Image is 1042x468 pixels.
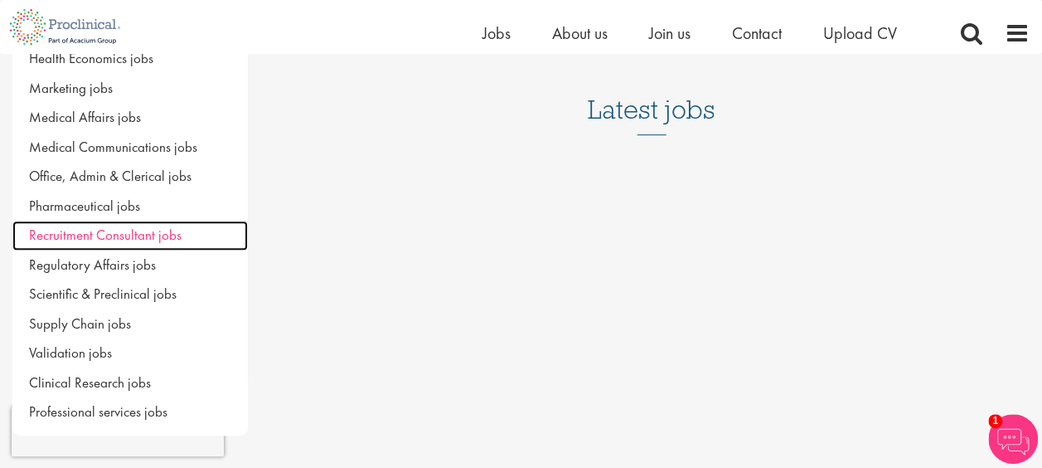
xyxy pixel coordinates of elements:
img: Chatbot [988,414,1038,464]
span: Health Economics jobs [29,49,153,67]
a: Scientific & Preclinical jobs [12,280,248,310]
span: Pharmaceutical jobs [29,197,140,215]
a: Pharmaceutical jobs [12,192,248,222]
a: Supply Chain jobs [12,310,248,339]
span: Professional services jobs [29,402,167,421]
span: Clinical Research jobs [29,373,151,392]
a: Office, Admin & Clerical jobs [12,162,248,192]
a: Join us [649,22,691,44]
a: Marketing jobs [12,74,248,104]
a: Recruitment Consultant jobs [12,221,248,251]
span: 1 [988,414,1002,428]
h3: Latest jobs [588,54,715,135]
a: Medical Communications jobs [12,133,248,163]
a: About us [552,22,608,44]
span: Medical Affairs jobs [29,108,141,126]
a: Validation jobs [12,339,248,368]
a: Health Economics jobs [12,44,248,74]
iframe: reCAPTCHA [12,407,224,456]
a: Jobs [482,22,511,44]
a: Regulatory Affairs jobs [12,251,248,280]
span: Marketing jobs [29,79,113,97]
a: Professional services jobs [12,397,248,427]
span: Recruitment Consultant jobs [29,226,182,244]
span: Medical Communications jobs [29,138,197,156]
a: Clinical Research jobs [12,368,248,398]
a: Medical Affairs jobs [12,103,248,133]
span: Validation jobs [29,344,112,362]
span: Regulatory Affairs jobs [29,256,156,274]
span: Supply Chain jobs [29,314,131,333]
a: Upload CV [823,22,897,44]
span: Scientific & Preclinical jobs [29,285,177,303]
a: Contact [732,22,782,44]
span: Office, Admin & Clerical jobs [29,167,191,185]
